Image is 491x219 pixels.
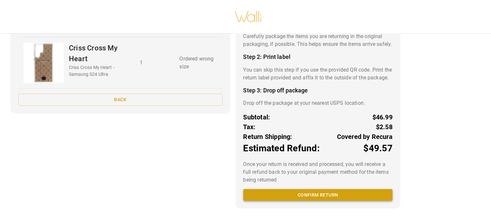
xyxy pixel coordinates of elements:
p: $49.57 [363,142,393,155]
p: Return Shipping: [243,132,292,142]
p: You can skip this step if you use the provided QR code. Print the return label provided and affix... [243,66,393,82]
img: walli-inc.myshopify.com [234,3,262,31]
p: Covered by Recura [337,132,393,142]
p: Criss Cross My Heart - Samsung S24 Ultra [69,64,129,78]
p: Subtotal: [243,112,270,122]
h4: Step 2: Print label [243,53,393,61]
p: Tax: [243,122,256,132]
p: Drop off the package at your nearest USPS location. [243,99,393,107]
button: Confirm return [243,189,393,201]
p: Estimated Refund: [243,142,320,155]
p: $2.58 [376,122,393,132]
p: Criss Cross My Heart [69,43,129,64]
p: $46.99 [372,112,393,122]
h4: Step 3: Drop off package [243,87,393,94]
p: Carefully package the items you are returning in the original packaging, if possible. This helps ... [243,33,393,48]
p: 1 [140,59,169,67]
button: Back [18,94,223,106]
p: Ordered wrong size [180,55,217,71]
p: Once your return is received and processed, you will receive a full refund back to your original ... [243,160,393,184]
